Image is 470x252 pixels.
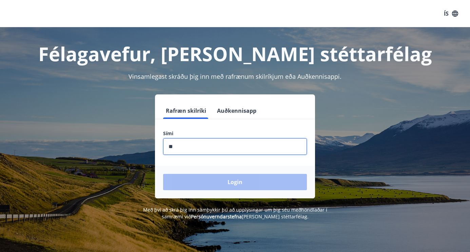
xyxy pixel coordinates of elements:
[440,7,462,20] button: ÍS
[163,130,307,137] label: Sími
[8,41,462,67] h1: Félagavefur, [PERSON_NAME] stéttarfélag
[163,103,209,119] button: Rafræn skilríki
[214,103,259,119] button: Auðkennisapp
[191,213,242,220] a: Persónuverndarstefna
[143,206,327,220] span: Með því að skrá þig inn samþykkir þú að upplýsingar um þig séu meðhöndlaðar í samræmi við [PERSON...
[129,72,341,80] span: Vinsamlegast skráðu þig inn með rafrænum skilríkjum eða Auðkennisappi.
